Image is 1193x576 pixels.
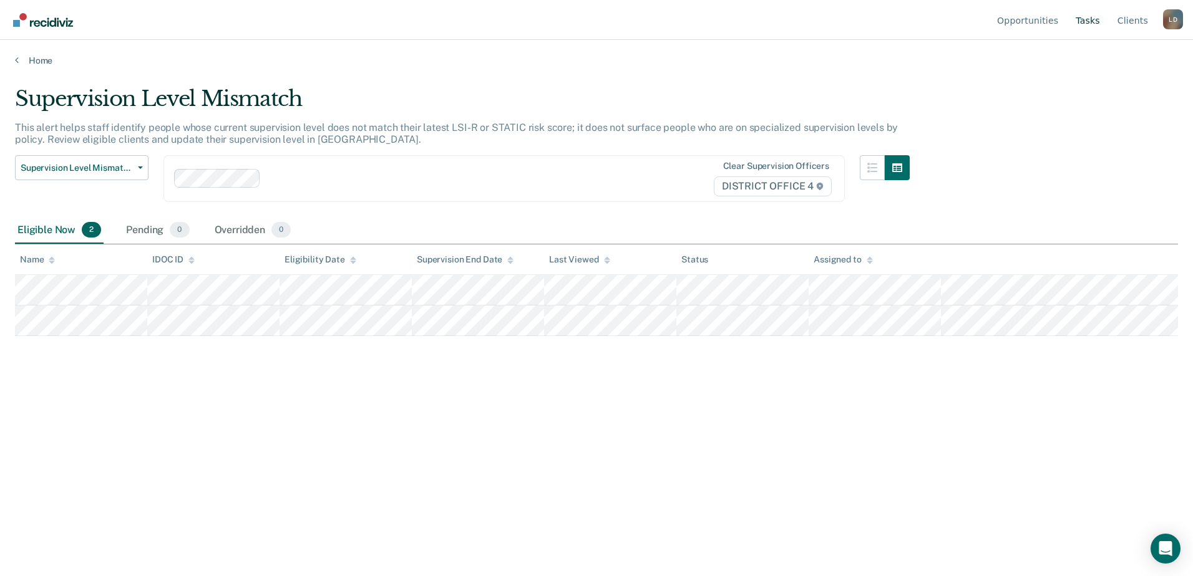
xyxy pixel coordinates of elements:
button: Profile dropdown button [1163,9,1183,29]
a: Home [15,55,1178,66]
div: L D [1163,9,1183,29]
div: IDOC ID [152,254,195,265]
div: Name [20,254,55,265]
div: Supervision Level Mismatch [15,86,910,122]
div: Assigned to [814,254,872,265]
div: Eligibility Date [285,254,356,265]
div: Open Intercom Messenger [1151,534,1181,564]
div: Eligible Now2 [15,217,104,244]
span: 0 [271,222,291,238]
div: Pending0 [124,217,192,244]
div: Clear supervision officers [723,161,829,171]
span: 0 [170,222,189,238]
img: Recidiviz [13,13,73,27]
button: Supervision Level Mismatch [15,155,149,180]
div: Supervision End Date [417,254,514,265]
span: Supervision Level Mismatch [21,163,133,173]
span: 2 [82,222,101,238]
div: Overridden0 [212,217,294,244]
p: This alert helps staff identify people whose current supervision level does not match their lates... [15,122,898,145]
div: Status [681,254,708,265]
div: Last Viewed [549,254,610,265]
span: DISTRICT OFFICE 4 [714,176,832,196]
